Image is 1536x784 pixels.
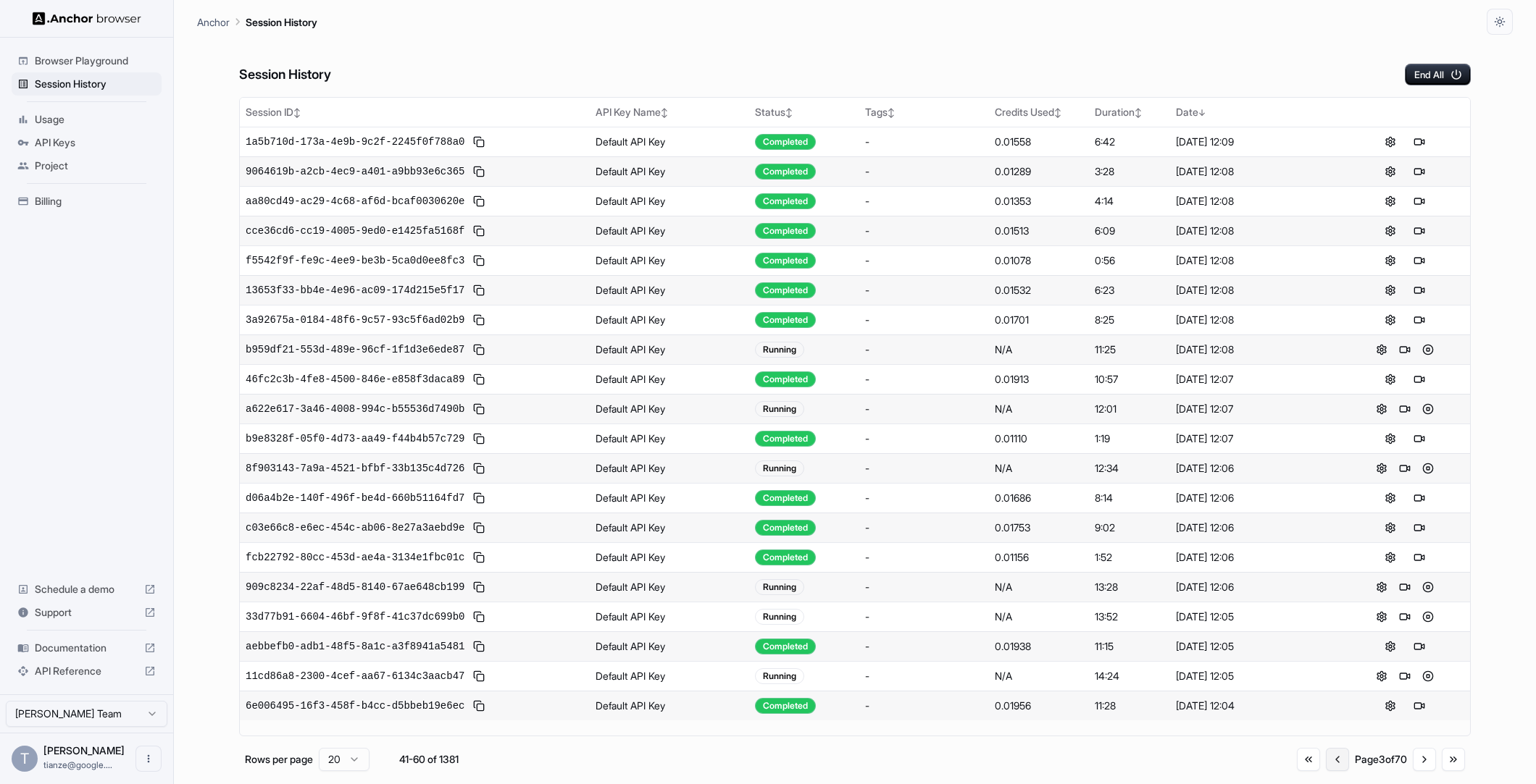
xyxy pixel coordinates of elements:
div: 0.01956 [995,699,1083,713]
div: Completed [755,638,816,654]
span: Support [35,605,138,620]
span: fcb22792-80cc-453d-ae4a-3134e1fbc01c [246,550,464,565]
nav: breadcrumb [197,14,317,30]
span: API Keys [35,135,156,150]
td: Default API Key [590,275,750,305]
div: [DATE] 12:06 [1176,550,1334,565]
div: Date [1176,105,1334,119]
div: 13:52 [1095,610,1164,624]
div: N/A [995,580,1083,594]
div: [DATE] 12:06 [1176,520,1334,535]
div: Completed [755,520,816,536]
div: 0.01353 [995,194,1083,208]
div: [DATE] 12:06 [1176,580,1334,594]
div: 8:14 [1095,491,1164,505]
span: a622e617-3a46-4008-994c-b55536d7490b [246,402,464,416]
div: Completed [755,490,816,506]
div: - [865,194,983,208]
div: 11:28 [1095,699,1164,713]
div: API Reference [12,659,162,683]
span: ↕ [1054,107,1061,118]
div: [DATE] 12:08 [1176,194,1334,208]
div: - [865,135,983,149]
div: 0.01156 [995,550,1083,565]
div: [DATE] 12:06 [1176,461,1334,476]
div: Running [755,460,804,476]
div: - [865,580,983,594]
div: Session History [12,72,162,96]
div: [DATE] 12:09 [1176,135,1334,149]
div: Completed [755,431,816,447]
td: Default API Key [590,394,750,423]
div: [DATE] 12:07 [1176,431,1334,446]
div: Session ID [246,105,584,119]
div: [DATE] 12:08 [1176,253,1334,268]
div: [DATE] 12:05 [1176,669,1334,683]
div: - [865,313,983,327]
div: 0.01289 [995,164,1083,179]
div: [DATE] 12:08 [1176,313,1334,327]
span: aa80cd49-ac29-4c68-af6d-bcaf0030620e [246,194,464,208]
span: Browser Playground [35,54,156,68]
td: Default API Key [590,364,750,394]
div: Page 3 of 70 [1355,752,1407,767]
p: Anchor [197,14,230,30]
div: N/A [995,610,1083,624]
div: Support [12,601,162,624]
p: Session History [246,14,317,30]
span: ↓ [1198,107,1206,118]
div: Project [12,154,162,177]
div: 9:02 [1095,520,1164,535]
div: - [865,372,983,387]
div: T [12,746,38,772]
div: 0.01558 [995,135,1083,149]
td: Default API Key [590,245,750,275]
div: Running [755,668,804,684]
div: 0.01913 [995,372,1083,387]
div: Completed [755,253,816,269]
div: Completed [755,223,816,239]
div: Completed [755,193,816,209]
div: 12:01 [1095,402,1164,416]
div: 6:23 [1095,283,1164,298]
div: [DATE] 12:08 [1176,164,1334,179]
div: - [865,253,983,268]
div: 11:15 [1095,639,1164,654]
span: ↕ [888,107,895,118]
td: Default API Key [590,156,750,186]
div: - [865,550,983,565]
div: 11:25 [1095,342,1164,357]
div: [DATE] 12:08 [1176,283,1334,298]
span: 8f903143-7a9a-4521-bfbf-33b135c4d726 [246,461,464,476]
span: 11cd86a8-2300-4cef-aa67-6134c3aacb47 [246,669,464,683]
td: Default API Key [590,453,750,483]
td: Default API Key [590,513,750,542]
td: Default API Key [590,334,750,364]
div: Documentation [12,636,162,659]
div: Completed [755,549,816,565]
div: [DATE] 12:05 [1176,610,1334,624]
div: Browser Playground [12,49,162,72]
div: - [865,491,983,505]
div: N/A [995,669,1083,683]
span: b9e8328f-05f0-4d73-aa49-f44b4b57c729 [246,431,464,446]
span: Documentation [35,641,138,655]
div: Completed [755,282,816,298]
span: Tianze Shi [43,744,125,756]
div: API Key Name [596,105,744,119]
div: 13:28 [1095,580,1164,594]
div: - [865,610,983,624]
div: 14:24 [1095,669,1164,683]
td: Default API Key [590,572,750,602]
span: ↕ [661,107,668,118]
td: Default API Key [590,127,750,156]
span: c03e66c8-e6ec-454c-ab06-8e27a3aebd9e [246,520,464,535]
div: Schedule a demo [12,578,162,601]
span: ↕ [1135,107,1142,118]
div: 6:09 [1095,224,1164,238]
div: Running [755,579,804,595]
div: - [865,224,983,238]
div: [DATE] 12:06 [1176,491,1334,505]
div: 1:19 [1095,431,1164,446]
span: ↕ [293,107,301,118]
